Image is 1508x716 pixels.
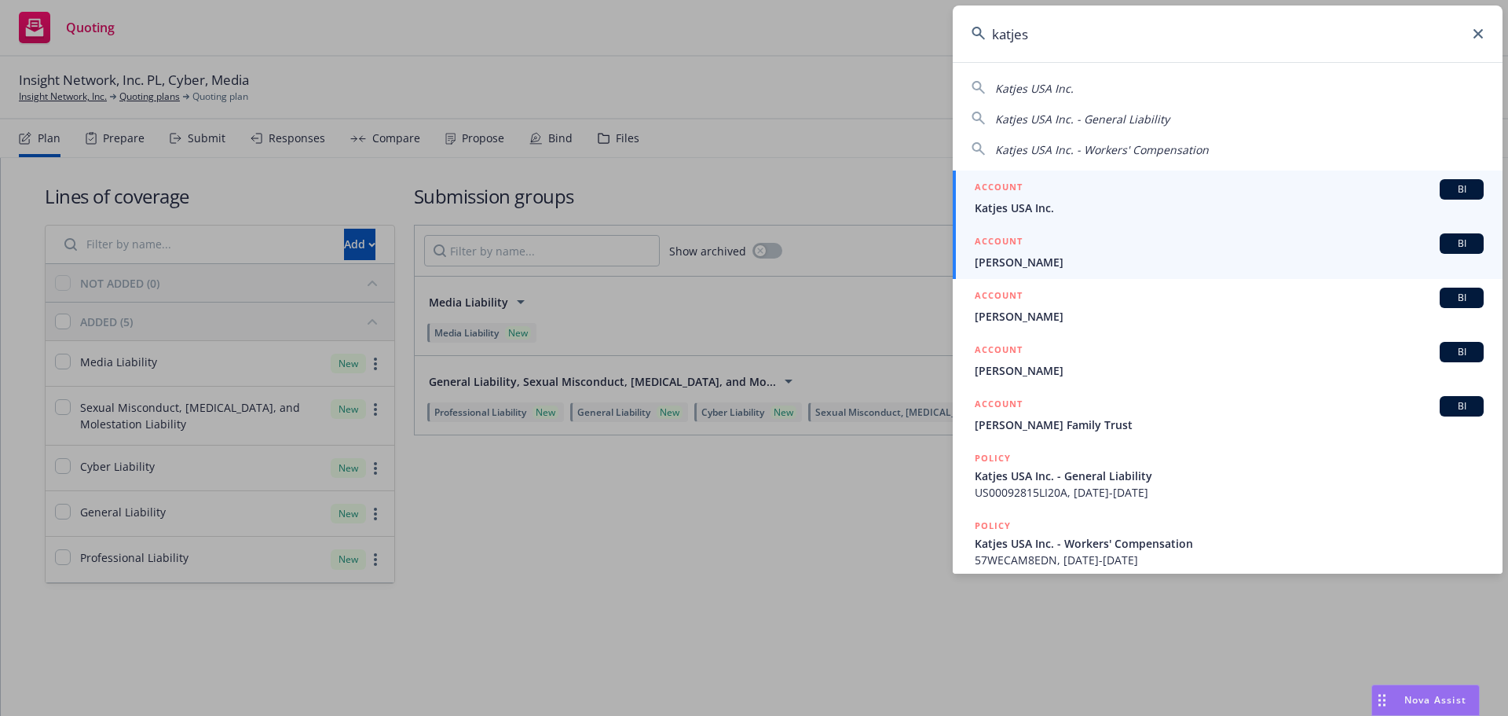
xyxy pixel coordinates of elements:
[1446,399,1477,413] span: BI
[975,200,1484,216] span: Katjes USA Inc.
[975,254,1484,270] span: [PERSON_NAME]
[995,112,1169,127] span: Katjes USA Inc. - General Liability
[1371,685,1480,716] button: Nova Assist
[995,81,1074,96] span: Katjes USA Inc.
[953,509,1503,577] a: POLICYKatjes USA Inc. - Workers' Compensation57WECAM8EDN, [DATE]-[DATE]
[975,396,1023,415] h5: ACCOUNT
[975,308,1484,325] span: [PERSON_NAME]
[953,225,1503,279] a: ACCOUNTBI[PERSON_NAME]
[975,179,1023,198] h5: ACCOUNT
[953,279,1503,333] a: ACCOUNTBI[PERSON_NAME]
[975,518,1011,534] h5: POLICY
[1404,693,1466,707] span: Nova Assist
[975,417,1484,433] span: [PERSON_NAME] Family Trust
[995,142,1209,157] span: Katjes USA Inc. - Workers' Compensation
[953,6,1503,62] input: Search...
[1372,685,1392,715] div: Drag to move
[975,535,1484,552] span: Katjes USA Inc. - Workers' Compensation
[975,233,1023,252] h5: ACCOUNT
[975,450,1011,466] h5: POLICY
[1446,237,1477,251] span: BI
[1446,182,1477,196] span: BI
[975,288,1023,307] h5: ACCOUNT
[975,468,1484,484] span: Katjes USA Inc. - General Liability
[975,484,1484,501] span: US00092815LI20A, [DATE]-[DATE]
[975,552,1484,568] span: 57WECAM8EDN, [DATE]-[DATE]
[953,171,1503,225] a: ACCOUNTBIKatjes USA Inc.
[1446,345,1477,359] span: BI
[1446,291,1477,305] span: BI
[953,387,1503,442] a: ACCOUNTBI[PERSON_NAME] Family Trust
[953,442,1503,509] a: POLICYKatjes USA Inc. - General LiabilityUS00092815LI20A, [DATE]-[DATE]
[975,342,1023,361] h5: ACCOUNT
[975,362,1484,379] span: [PERSON_NAME]
[953,333,1503,387] a: ACCOUNTBI[PERSON_NAME]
